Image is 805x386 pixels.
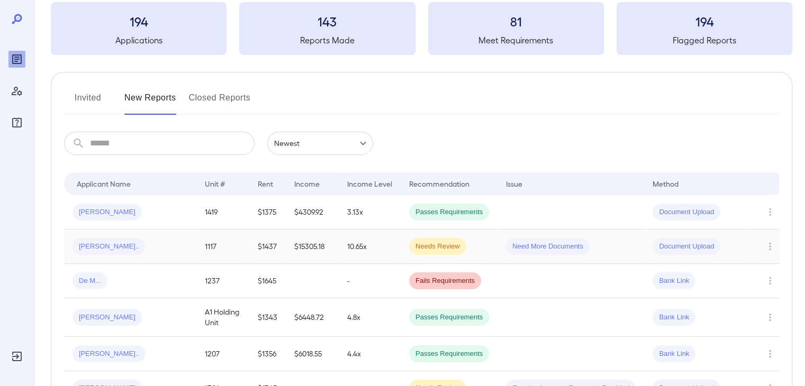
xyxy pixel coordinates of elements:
[189,89,251,115] button: Closed Reports
[762,204,779,220] button: Row Actions
[339,229,401,264] td: 10.65x
[205,177,225,190] div: Unit #
[51,34,227,47] h5: Applications
[294,177,320,190] div: Income
[77,177,131,190] div: Applicant Name
[428,34,604,47] h5: Meet Requirements
[267,132,373,155] div: Newest
[762,238,779,255] button: Row Actions
[8,114,25,131] div: FAQ
[409,177,469,190] div: Recommendation
[409,207,489,217] span: Passes Requirements
[8,82,25,99] div: Manage Users
[653,242,720,252] span: Document Upload
[653,177,679,190] div: Method
[196,337,249,371] td: 1207
[249,229,286,264] td: $1437
[64,89,112,115] button: Invited
[51,2,792,55] summary: 194Applications143Reports Made81Meet Requirements194Flagged Reports
[196,195,249,229] td: 1419
[239,34,415,47] h5: Reports Made
[409,242,466,252] span: Needs Review
[73,207,142,217] span: [PERSON_NAME]
[762,345,779,362] button: Row Actions
[249,298,286,337] td: $1343
[73,313,142,323] span: [PERSON_NAME]
[762,272,779,289] button: Row Actions
[249,195,286,229] td: $1375
[409,313,489,323] span: Passes Requirements
[653,313,695,323] span: Bank Link
[249,264,286,298] td: $1645
[196,229,249,264] td: 1117
[196,298,249,337] td: A1 Holding Unit
[347,177,392,190] div: Income Level
[249,337,286,371] td: $1356
[653,207,720,217] span: Document Upload
[506,242,590,252] span: Need More Documents
[286,229,339,264] td: $15305.18
[339,195,401,229] td: 3.13x
[506,177,523,190] div: Issue
[124,89,176,115] button: New Reports
[8,51,25,68] div: Reports
[409,349,489,359] span: Passes Requirements
[258,177,275,190] div: Rent
[339,337,401,371] td: 4.4x
[409,276,481,286] span: Fails Requirements
[428,13,604,30] h3: 81
[339,298,401,337] td: 4.8x
[653,276,695,286] span: Bank Link
[617,34,792,47] h5: Flagged Reports
[239,13,415,30] h3: 143
[286,195,339,229] td: $4309.92
[762,309,779,326] button: Row Actions
[653,349,695,359] span: Bank Link
[286,337,339,371] td: $6018.55
[8,348,25,365] div: Log Out
[73,349,146,359] span: [PERSON_NAME]..
[617,13,792,30] h3: 194
[339,264,401,298] td: -
[73,242,146,252] span: [PERSON_NAME]..
[196,264,249,298] td: 1237
[51,13,227,30] h3: 194
[73,276,107,286] span: De M...
[286,298,339,337] td: $6448.72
